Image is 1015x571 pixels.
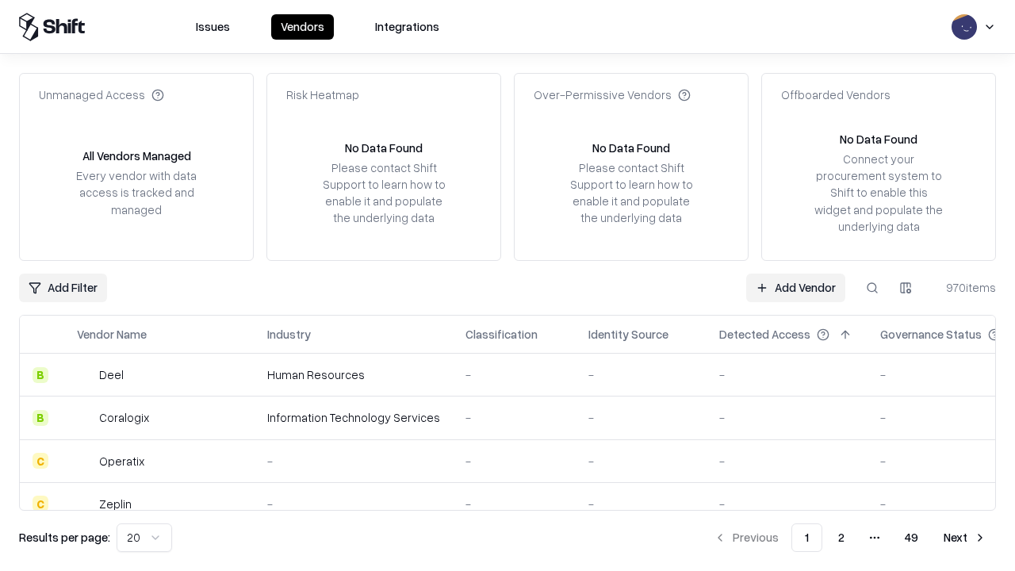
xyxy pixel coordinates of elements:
[77,367,93,383] img: Deel
[719,496,855,512] div: -
[565,159,697,227] div: Please contact Shift Support to learn how to enable it and populate the underlying data
[19,274,107,302] button: Add Filter
[588,326,668,343] div: Identity Source
[719,326,810,343] div: Detected Access
[267,453,440,469] div: -
[534,86,691,103] div: Over-Permissive Vendors
[465,366,563,383] div: -
[77,410,93,426] img: Coralogix
[267,366,440,383] div: Human Resources
[99,366,124,383] div: Deel
[704,523,996,552] nav: pagination
[267,409,440,426] div: Information Technology Services
[77,496,93,512] img: Zeplin
[588,366,694,383] div: -
[99,453,144,469] div: Operatix
[719,453,855,469] div: -
[19,529,110,546] p: Results per page:
[465,409,563,426] div: -
[186,14,239,40] button: Issues
[99,409,149,426] div: Coralogix
[465,326,538,343] div: Classification
[840,131,917,148] div: No Data Found
[286,86,359,103] div: Risk Heatmap
[588,453,694,469] div: -
[267,496,440,512] div: -
[825,523,857,552] button: 2
[880,326,982,343] div: Governance Status
[39,86,164,103] div: Unmanaged Access
[33,367,48,383] div: B
[271,14,334,40] button: Vendors
[99,496,132,512] div: Zeplin
[77,326,147,343] div: Vendor Name
[933,279,996,296] div: 970 items
[892,523,931,552] button: 49
[33,496,48,512] div: C
[465,496,563,512] div: -
[592,140,670,156] div: No Data Found
[71,167,202,217] div: Every vendor with data access is tracked and managed
[746,274,845,302] a: Add Vendor
[33,410,48,426] div: B
[366,14,449,40] button: Integrations
[318,159,450,227] div: Please contact Shift Support to learn how to enable it and populate the underlying data
[345,140,423,156] div: No Data Found
[781,86,891,103] div: Offboarded Vendors
[588,496,694,512] div: -
[465,453,563,469] div: -
[934,523,996,552] button: Next
[33,453,48,469] div: C
[719,409,855,426] div: -
[82,148,191,164] div: All Vendors Managed
[77,453,93,469] img: Operatix
[813,151,944,235] div: Connect your procurement system to Shift to enable this widget and populate the underlying data
[588,409,694,426] div: -
[791,523,822,552] button: 1
[719,366,855,383] div: -
[267,326,311,343] div: Industry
